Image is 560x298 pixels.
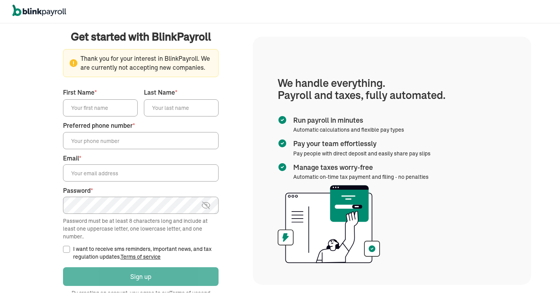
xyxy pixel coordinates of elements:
input: Your phone number [63,132,219,149]
img: illustration [278,185,380,263]
img: checkmark [278,162,287,172]
label: I want to receive sms reminders, important news, and tax regulation updates. [73,245,219,261]
label: Last Name [144,88,219,97]
input: Your first name [63,99,138,116]
img: checkmark [278,139,287,148]
label: First Name [63,88,138,97]
span: Pay your team effortlessly [293,139,427,149]
img: logo [12,5,66,16]
span: Get started with BlinkPayroll [71,29,211,44]
label: Preferred phone number [63,121,219,130]
label: Password [63,186,219,195]
img: checkmark [278,115,287,125]
a: Terms of service [121,253,161,260]
label: Email [63,154,219,163]
button: Sign up [63,267,219,286]
img: eye [201,201,211,210]
span: Thank you for your interest in BlinkPayroll. We are currently not accepting new companies. [70,54,212,72]
input: Your email address [63,164,219,182]
input: Your last name [144,99,219,116]
span: Pay people with direct deposit and easily share pay slips [293,150,430,157]
span: Run payroll in minutes [293,115,401,125]
h1: We handle everything. Payroll and taxes, fully automated. [278,77,506,101]
a: Terms of use [170,289,201,296]
span: Automatic on-time tax payment and filing - no penalties [293,173,429,180]
span: Automatic calculations and flexible pay types [293,126,404,133]
div: Password must be at least 8 characters long and include at least one uppercase letter, one lowerc... [63,217,219,240]
span: Manage taxes worry-free [293,162,425,173]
